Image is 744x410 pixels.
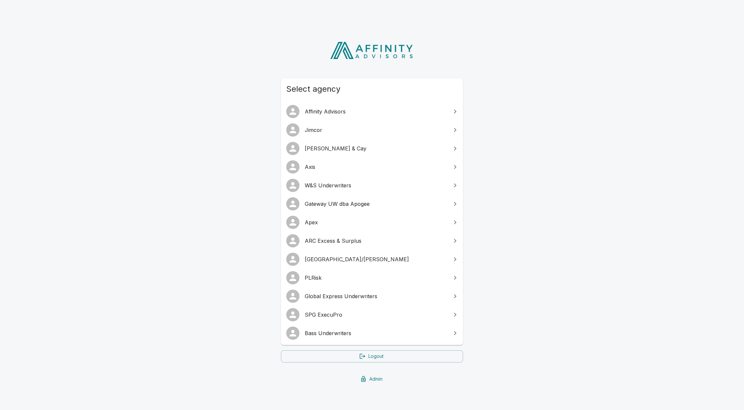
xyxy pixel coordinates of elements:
[286,84,458,94] span: Select agency
[305,163,447,171] span: Axis
[281,373,463,385] a: Admin
[305,237,447,245] span: ARC Excess & Surplus
[281,268,463,287] a: PLRisk
[305,329,447,337] span: Bass Underwriters
[281,195,463,213] a: Gateway UW dba Apogee
[281,350,463,363] a: Logout
[305,144,447,152] span: [PERSON_NAME] & Cay
[281,287,463,305] a: Global Express Underwriters
[281,139,463,158] a: [PERSON_NAME] & Cay
[305,108,447,115] span: Affinity Advisors
[281,102,463,121] a: Affinity Advisors
[305,292,447,300] span: Global Express Underwriters
[305,126,447,134] span: Jimcor
[305,218,447,226] span: Apex
[281,305,463,324] a: SPG ExecuPro
[305,181,447,189] span: W&S Underwriters
[281,121,463,139] a: Jimcor
[305,255,447,263] span: [GEOGRAPHIC_DATA]/[PERSON_NAME]
[281,324,463,342] a: Bass Underwriters
[281,158,463,176] a: Axis
[305,274,447,282] span: PLRisk
[325,40,419,61] img: Affinity Advisors Logo
[281,176,463,195] a: W&S Underwriters
[305,200,447,208] span: Gateway UW dba Apogee
[281,250,463,268] a: [GEOGRAPHIC_DATA]/[PERSON_NAME]
[281,232,463,250] a: ARC Excess & Surplus
[305,311,447,319] span: SPG ExecuPro
[281,213,463,232] a: Apex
